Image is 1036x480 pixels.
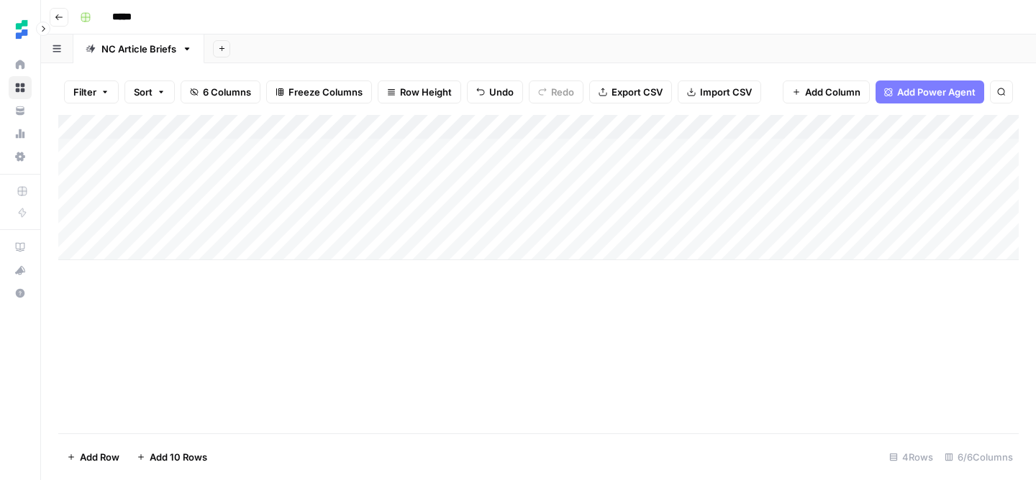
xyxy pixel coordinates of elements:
div: NC Article Briefs [101,42,176,56]
img: Ten Speed Logo [9,17,35,42]
button: 6 Columns [181,80,260,103]
div: 4 Rows [883,446,939,469]
button: Workspace: Ten Speed [9,11,32,47]
span: Add 10 Rows [150,450,207,464]
span: Add Power Agent [897,85,976,99]
a: Browse [9,76,32,99]
button: Help + Support [9,282,32,305]
button: What's new? [9,259,32,282]
div: What's new? [9,259,31,281]
button: Row Height [378,80,461,103]
span: Filter [73,85,96,99]
span: Add Row [80,450,119,464]
span: 6 Columns [203,85,251,99]
button: Add Power Agent [876,80,984,103]
span: Redo [551,85,574,99]
button: Undo [467,80,523,103]
a: Your Data [9,99,32,122]
span: Undo [489,85,514,99]
span: Export CSV [612,85,663,99]
button: Add Row [58,446,128,469]
button: Freeze Columns [266,80,372,103]
button: Redo [529,80,583,103]
span: Import CSV [700,85,752,99]
a: Usage [9,122,32,145]
button: Sort [124,80,175,103]
a: Settings [9,145,32,168]
a: Home [9,53,32,76]
span: Add Column [805,85,860,99]
button: Import CSV [678,80,761,103]
a: AirOps Academy [9,236,32,259]
button: Filter [64,80,119,103]
button: Add Column [783,80,870,103]
span: Freeze Columns [288,85,363,99]
a: NC Article Briefs [73,34,204,63]
span: Row Height [400,85,452,99]
div: 6/6 Columns [939,446,1019,469]
span: Sort [134,85,153,99]
button: Export CSV [589,80,672,103]
button: Add 10 Rows [128,446,216,469]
